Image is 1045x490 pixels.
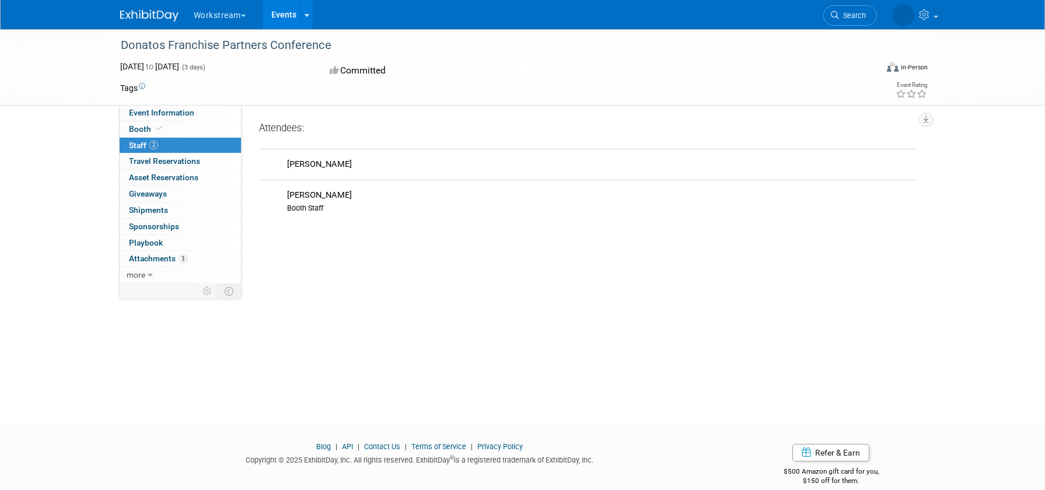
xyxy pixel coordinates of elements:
[737,476,925,486] div: $150 off for them.
[120,251,241,267] a: Attachments3
[355,442,362,451] span: |
[181,64,205,71] span: (3 days)
[477,442,523,451] a: Privacy Policy
[326,61,584,81] div: Committed
[316,442,331,451] a: Blog
[896,82,927,88] div: Event Rating
[129,124,165,134] span: Booth
[468,442,476,451] span: |
[129,222,179,231] span: Sponsorships
[120,138,241,153] a: Staff2
[120,62,179,71] span: [DATE] [DATE]
[120,82,145,94] td: Tags
[120,452,720,466] div: Copyright © 2025 ExhibitDay, Inc. All rights reserved. ExhibitDay is a registered trademark of Ex...
[792,444,869,461] a: Refer & Earn
[342,442,353,451] a: API
[808,61,928,78] div: Event Format
[120,153,241,169] a: Travel Reservations
[127,270,145,279] span: more
[823,5,877,26] a: Search
[120,105,241,121] a: Event Information
[129,141,158,150] span: Staff
[287,190,912,201] div: [PERSON_NAME]
[149,141,158,149] span: 2
[120,170,241,185] a: Asset Reservations
[333,442,340,451] span: |
[892,4,914,26] img: Lianna Louie
[179,254,187,263] span: 3
[120,121,241,137] a: Booth
[450,454,454,461] sup: ®
[259,121,917,136] div: Attendees:
[120,10,179,22] img: ExhibitDay
[117,35,859,56] div: Donatos Franchise Partners Conference
[129,238,163,247] span: Playbook
[887,62,899,72] img: Format-Inperson.png
[129,254,187,263] span: Attachments
[144,62,155,71] span: to
[129,156,200,166] span: Travel Reservations
[402,442,410,451] span: |
[839,11,866,20] span: Search
[737,459,925,486] div: $500 Amazon gift card for you,
[217,283,241,299] td: Toggle Event Tabs
[120,202,241,218] a: Shipments
[129,205,168,215] span: Shipments
[120,235,241,251] a: Playbook
[197,283,218,299] td: Personalize Event Tab Strip
[129,108,194,117] span: Event Information
[287,159,912,170] div: [PERSON_NAME]
[364,442,400,451] a: Contact Us
[156,125,162,132] i: Booth reservation complete
[129,173,198,182] span: Asset Reservations
[411,442,466,451] a: Terms of Service
[120,186,241,202] a: Giveaways
[129,189,167,198] span: Giveaways
[900,63,928,72] div: In-Person
[120,267,241,283] a: more
[287,204,912,213] div: Booth Staff
[120,219,241,235] a: Sponsorships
